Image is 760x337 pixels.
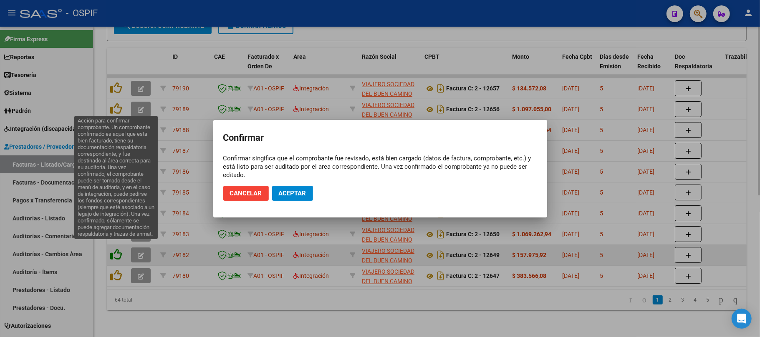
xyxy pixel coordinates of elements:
[279,190,306,197] span: Aceptar
[223,154,537,179] div: Confirmar singifica que el comprobante fue revisado, está bien cargado (datos de factura, comprob...
[230,190,262,197] span: Cancelar
[732,309,752,329] div: Open Intercom Messenger
[272,186,313,201] button: Aceptar
[223,130,537,146] h2: Confirmar
[223,186,269,201] button: Cancelar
